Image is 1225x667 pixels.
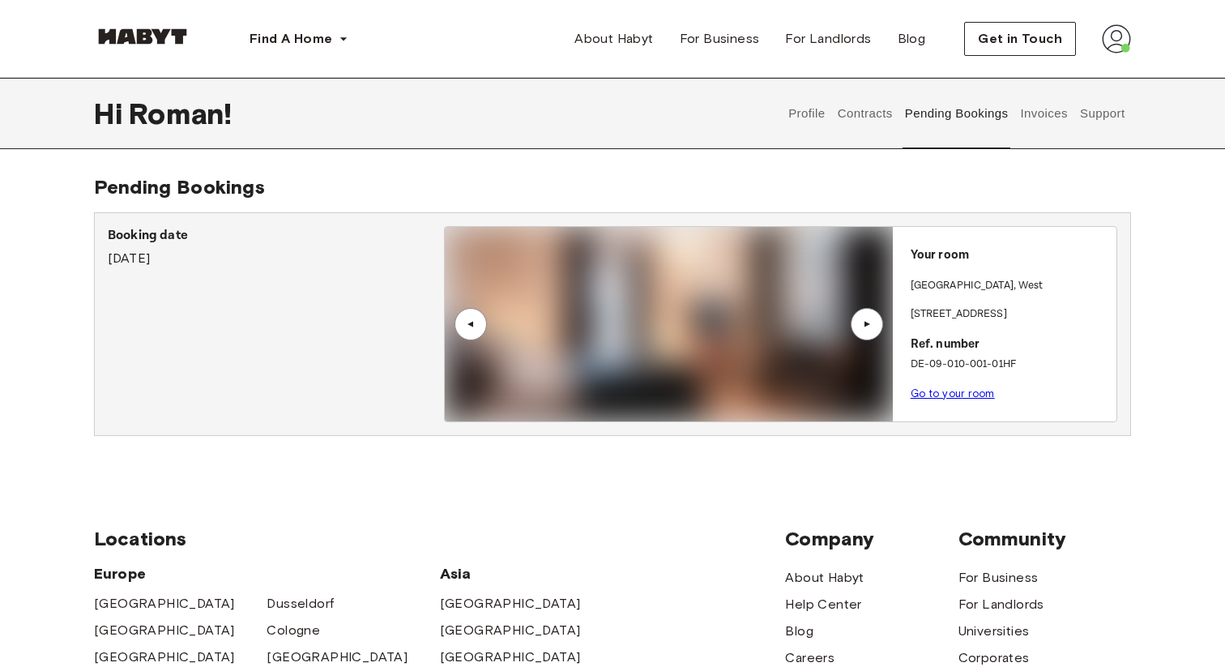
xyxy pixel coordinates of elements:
[267,594,334,614] a: Dusseldorf
[958,527,1131,551] span: Community
[1018,78,1069,149] button: Invoices
[250,29,332,49] span: Find A Home
[911,387,995,400] a: Go to your room
[783,78,1131,149] div: user profile tabs
[911,278,1044,294] p: [GEOGRAPHIC_DATA] , West
[964,22,1076,56] button: Get in Touch
[94,564,440,584] span: Europe
[94,621,235,640] a: [GEOGRAPHIC_DATA]
[911,246,1110,265] p: Your room
[785,622,813,641] a: Blog
[1102,24,1131,53] img: avatar
[785,595,861,614] a: Help Center
[440,564,612,584] span: Asia
[1078,78,1127,149] button: Support
[94,96,129,130] span: Hi
[898,29,926,49] span: Blog
[667,23,773,55] a: For Business
[785,568,864,588] a: About Habyt
[463,319,479,329] div: ▲
[911,336,1110,354] p: Ref. number
[978,29,1062,49] span: Get in Touch
[958,568,1039,588] a: For Business
[129,96,232,130] span: Roman !
[574,29,653,49] span: About Habyt
[94,527,785,551] span: Locations
[440,621,581,640] a: [GEOGRAPHIC_DATA]
[94,648,235,667] a: [GEOGRAPHIC_DATA]
[108,226,444,268] div: [DATE]
[911,357,1110,373] p: DE-09-010-001-01HF
[787,78,828,149] button: Profile
[440,648,581,667] a: [GEOGRAPHIC_DATA]
[108,226,444,246] p: Booking date
[911,306,1110,323] p: [STREET_ADDRESS]
[785,527,958,551] span: Company
[903,78,1010,149] button: Pending Bookings
[94,28,191,45] img: Habyt
[237,23,361,55] button: Find A Home
[772,23,884,55] a: For Landlords
[94,175,265,199] span: Pending Bookings
[859,319,875,329] div: ▲
[958,595,1044,614] a: For Landlords
[267,621,320,640] a: Cologne
[785,29,871,49] span: For Landlords
[680,29,760,49] span: For Business
[445,227,892,421] img: Image of the room
[267,648,408,667] a: [GEOGRAPHIC_DATA]
[440,594,581,614] a: [GEOGRAPHIC_DATA]
[958,622,1030,641] a: Universities
[561,23,666,55] a: About Habyt
[94,594,235,614] a: [GEOGRAPHIC_DATA]
[885,23,939,55] a: Blog
[835,78,894,149] button: Contracts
